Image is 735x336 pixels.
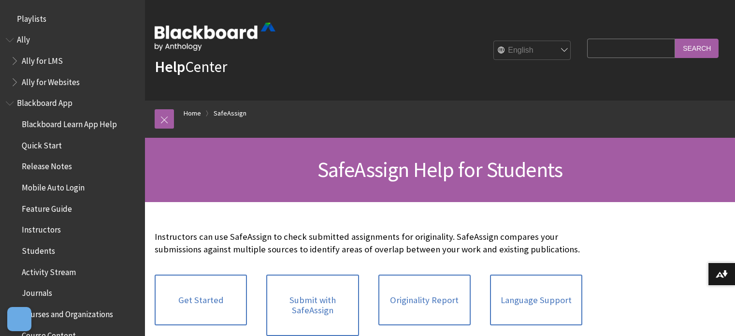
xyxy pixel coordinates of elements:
[155,231,582,256] p: Instructors can use SafeAssign to check submitted assignments for originality. SafeAssign compare...
[17,95,72,108] span: Blackboard App
[155,57,227,76] a: HelpCenter
[675,39,719,58] input: Search
[155,23,275,51] img: Blackboard by Anthology
[17,11,46,24] span: Playlists
[494,41,571,60] select: Site Language Selector
[7,307,31,331] button: Open Preferences
[317,156,563,183] span: SafeAssign Help for Students
[6,32,139,90] nav: Book outline for Anthology Ally Help
[214,107,246,119] a: SafeAssign
[22,179,85,192] span: Mobile Auto Login
[22,201,72,214] span: Feature Guide
[17,32,30,45] span: Ally
[6,11,139,27] nav: Book outline for Playlists
[22,74,80,87] span: Ally for Websites
[378,275,471,326] a: Originality Report
[22,222,61,235] span: Instructors
[22,116,117,129] span: Blackboard Learn App Help
[22,264,76,277] span: Activity Stream
[22,243,55,256] span: Students
[22,285,52,298] span: Journals
[22,53,63,66] span: Ally for LMS
[155,275,247,326] a: Get Started
[490,275,582,326] a: Language Support
[266,275,359,336] a: Submit with SafeAssign
[22,137,62,150] span: Quick Start
[22,306,113,319] span: Courses and Organizations
[184,107,201,119] a: Home
[22,159,72,172] span: Release Notes
[155,57,185,76] strong: Help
